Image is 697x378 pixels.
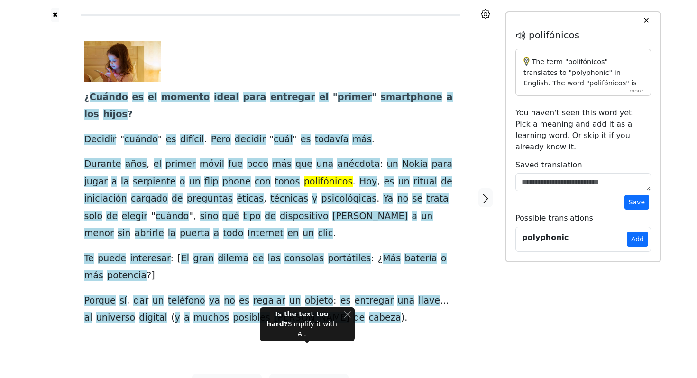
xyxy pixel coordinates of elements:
[287,228,299,240] span: en
[333,92,338,103] span: "
[270,193,308,205] span: técnicas
[84,193,127,205] span: iniciación
[627,232,648,247] button: Add
[523,57,530,66] img: ai-brain-3.49b4ec7e03f3752d44d9.png
[204,134,207,146] span: .
[180,134,204,146] span: difícil
[248,228,284,240] span: Internet
[344,309,351,319] button: Close
[165,158,196,170] span: primer
[106,211,118,222] span: de
[103,109,127,120] span: hijos
[264,309,340,339] div: Simplify it with AI.
[193,312,229,324] span: muchos
[243,92,266,103] span: para
[304,176,353,188] span: polifónicos
[130,253,170,265] span: interesar
[154,158,162,170] span: el
[637,12,655,29] button: ✕
[269,134,274,146] span: "
[332,211,408,222] span: [PERSON_NAME]
[181,253,189,265] span: El
[305,295,333,307] span: objeto
[380,158,383,170] span: :
[289,295,301,307] span: un
[402,158,428,170] span: Nokia
[337,158,379,170] span: anécdota
[301,134,311,146] span: es
[128,109,133,120] span: ?
[253,253,264,265] span: de
[441,176,452,188] span: de
[121,176,129,188] span: la
[213,228,219,240] span: a
[378,253,383,265] span: ¿
[316,158,333,170] span: una
[84,41,161,82] img: IGOP5GFHOZFGLII3MHCGZIH3FA.jpg
[624,195,649,210] button: Save
[133,295,148,307] span: dar
[372,92,376,103] span: "
[321,193,377,205] span: psicológicas
[209,295,220,307] span: ya
[264,193,266,205] span: ,
[84,92,90,103] span: ¿
[383,253,401,265] span: Más
[275,176,300,188] span: tonos
[312,193,317,205] span: y
[397,295,414,307] span: una
[200,158,224,170] span: móvil
[383,193,393,205] span: Ya
[369,312,401,324] span: cabeza
[211,134,231,146] span: Pero
[371,253,374,265] span: :
[237,193,264,205] span: éticas
[193,253,214,265] span: gran
[152,295,164,307] span: un
[270,92,315,103] span: entregar
[426,193,448,205] span: trata
[338,92,372,103] span: primer
[421,211,432,222] span: un
[84,109,99,120] span: los
[522,232,569,243] div: polyphonic
[303,228,314,240] span: un
[156,211,189,222] span: cuándo
[84,134,117,146] span: Decidir
[318,228,333,240] span: clic
[353,312,365,324] span: de
[84,211,103,222] span: solo
[180,228,210,240] span: puerta
[218,253,248,265] span: dilema
[333,295,336,307] span: :
[401,312,408,324] span: ).
[253,295,285,307] span: regalar
[431,158,452,170] span: para
[233,312,270,324] span: posibles
[413,176,437,188] span: ritual
[84,228,114,240] span: menor
[447,92,453,103] span: a
[166,134,176,146] span: es
[387,158,398,170] span: un
[355,295,394,307] span: entregar
[223,228,243,240] span: todo
[372,134,375,146] span: .
[204,176,219,188] span: flip
[161,92,210,103] span: momento
[151,270,155,282] span: ]
[352,134,371,146] span: más
[187,193,233,205] span: preguntas
[147,158,149,170] span: ,
[398,176,409,188] span: un
[180,176,185,188] span: o
[333,228,336,240] span: .
[107,270,147,282] span: potencia
[412,193,422,205] span: se
[84,176,108,188] span: jugar
[147,270,151,282] span: ?
[265,211,276,222] span: de
[51,8,59,22] button: ✖
[184,312,190,324] span: a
